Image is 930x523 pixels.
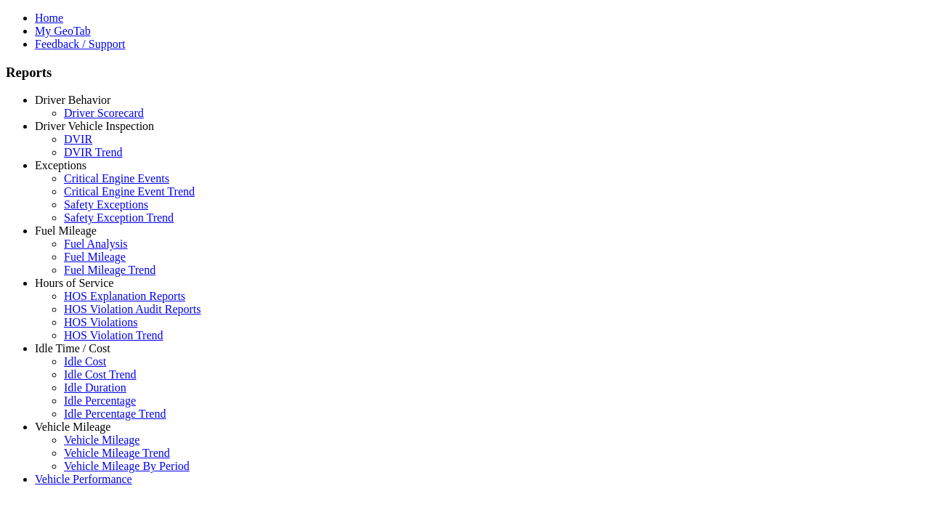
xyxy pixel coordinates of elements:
a: Critical Engine Events [64,172,169,185]
a: Safety Exceptions [64,198,148,211]
a: Driver Behavior [35,94,110,106]
a: Vehicle Mileage [35,421,110,433]
a: Idle Cost Trend [64,368,137,381]
a: Idle Time / Cost [35,342,110,354]
a: Hours of Service [35,277,113,289]
a: Fuel Mileage Trend [64,264,155,276]
a: Idle Cost [64,355,106,368]
a: Driver Scorecard [64,107,144,119]
a: Driver Vehicle Inspection [35,120,154,132]
a: Idle Duration [64,381,126,394]
a: Vehicle Performance [35,473,132,485]
a: Fuel Mileage [35,224,97,237]
a: Vehicle Mileage [64,434,139,446]
a: DVIR Trend [64,146,122,158]
h3: Reports [6,65,924,81]
a: Vehicle Mileage Trend [64,447,170,459]
a: My GeoTab [35,25,91,37]
a: HOS Violation Audit Reports [64,303,201,315]
a: Fuel Mileage [64,251,126,263]
a: HOS Explanation Reports [64,290,185,302]
a: HOS Violation Trend [64,329,163,341]
a: Critical Engine Event Trend [64,185,195,198]
a: DVIR [64,133,92,145]
a: Safety Exception Trend [64,211,174,224]
a: Vehicle Mileage By Period [64,460,190,472]
a: Exceptions [35,159,86,171]
a: Idle Percentage Trend [64,408,166,420]
a: HOS Violations [64,316,137,328]
a: Feedback / Support [35,38,125,50]
a: Home [35,12,63,24]
a: Fuel Analysis [64,238,128,250]
a: Idle Percentage [64,394,136,407]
